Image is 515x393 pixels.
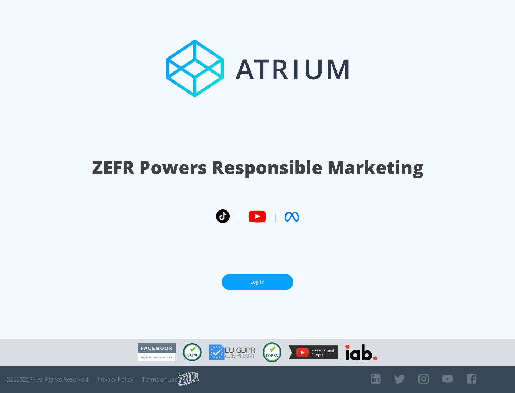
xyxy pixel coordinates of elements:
span: | [237,211,241,222]
img: COPPA Compliant [263,342,281,362]
a: Log In [222,274,293,290]
span: | [273,211,278,222]
a: Terms of Use [142,376,178,383]
h1: ZEFR Powers Responsible Marketing [92,155,423,180]
span: © 2025 ZEFR All Rights Reserved [5,376,88,383]
img: Facebook Marketing Partner [138,343,176,362]
img: CCPA Compliant [183,343,202,361]
img: GDPR Compliant [209,344,255,360]
a: Privacy Policy [97,376,133,383]
img: IAB [345,344,377,360]
img: YouTube Measurement Program [289,345,338,359]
